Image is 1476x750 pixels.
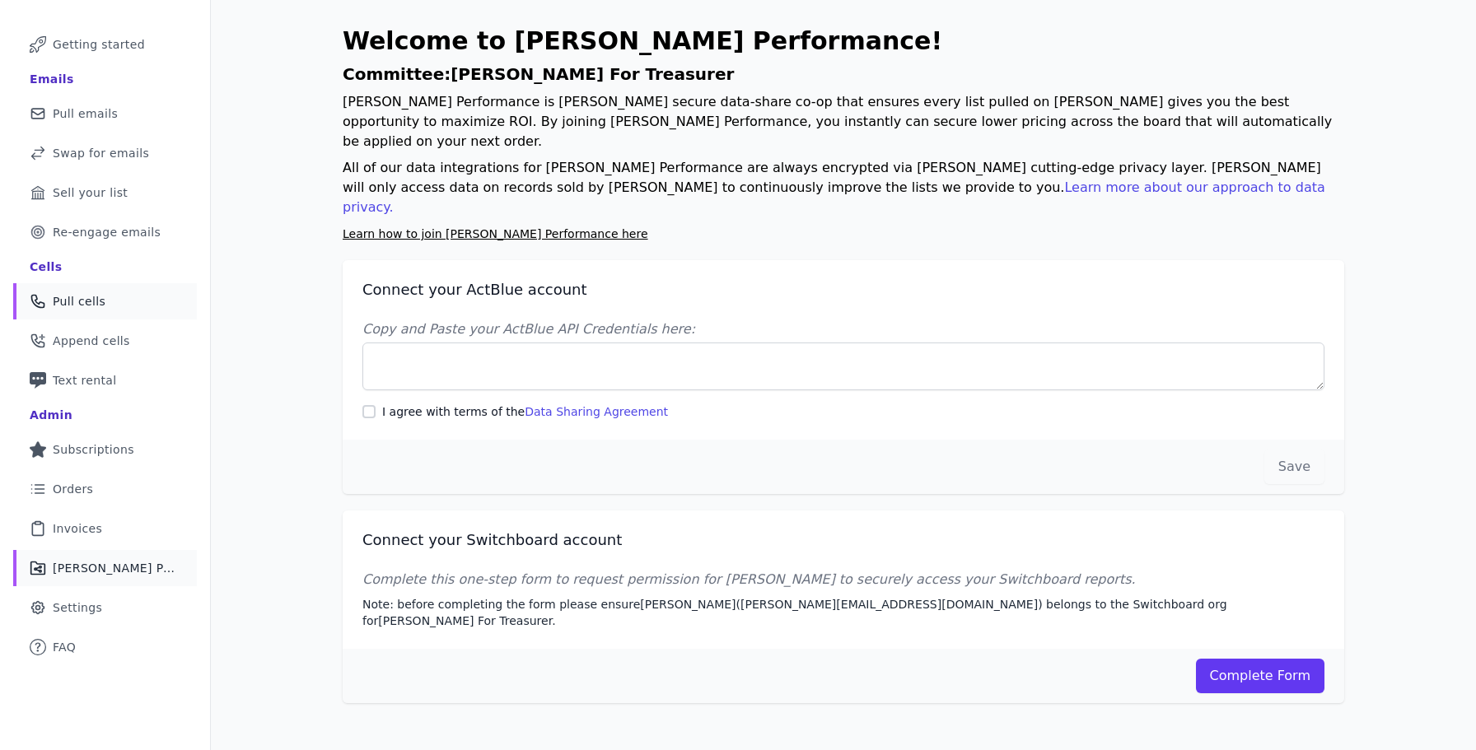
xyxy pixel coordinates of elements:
[53,441,134,458] span: Subscriptions
[362,530,1324,550] h2: Connect your Switchboard account
[30,259,62,275] div: Cells
[13,362,197,398] a: Text rental
[53,599,102,616] span: Settings
[13,629,197,665] a: FAQ
[53,145,149,161] span: Swap for emails
[1264,450,1324,484] button: Save
[53,481,93,497] span: Orders
[30,407,72,423] div: Admin
[53,224,161,240] span: Re-engage emails
[382,403,668,420] label: I agree with terms of the
[343,26,1344,56] h1: Welcome to [PERSON_NAME] Performance!
[13,550,197,586] a: [PERSON_NAME] Performance
[53,105,118,122] span: Pull emails
[53,184,128,201] span: Sell your list
[53,560,177,576] span: [PERSON_NAME] Performance
[30,71,74,87] div: Emails
[53,293,105,310] span: Pull cells
[13,135,197,171] a: Swap for emails
[343,227,648,240] a: Learn how to join [PERSON_NAME] Performance here
[13,214,197,250] a: Re-engage emails
[13,589,197,626] a: Settings
[1196,659,1325,693] a: Complete Form
[362,596,1324,629] p: Note: before completing the form please ensure [PERSON_NAME] ( [PERSON_NAME][EMAIL_ADDRESS][DOMAI...
[343,92,1344,151] p: [PERSON_NAME] Performance is [PERSON_NAME] secure data-share co-op that ensures every list pulled...
[13,431,197,468] a: Subscriptions
[362,280,1324,300] h2: Connect your ActBlue account
[13,26,197,63] a: Getting started
[13,95,197,132] a: Pull emails
[13,471,197,507] a: Orders
[53,372,117,389] span: Text rental
[53,333,130,349] span: Append cells
[53,520,102,537] span: Invoices
[362,319,1324,339] label: Copy and Paste your ActBlue API Credentials here:
[13,283,197,319] a: Pull cells
[13,510,197,547] a: Invoices
[525,405,668,418] a: Data Sharing Agreement
[13,175,197,211] a: Sell your list
[53,36,145,53] span: Getting started
[343,158,1344,217] p: All of our data integrations for [PERSON_NAME] Performance are always encrypted via [PERSON_NAME]...
[53,639,76,655] span: FAQ
[343,63,1344,86] h1: Committee: [PERSON_NAME] For Treasurer
[13,323,197,359] a: Append cells
[362,570,1324,589] p: Complete this one-step form to request permission for [PERSON_NAME] to securely access your Switc...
